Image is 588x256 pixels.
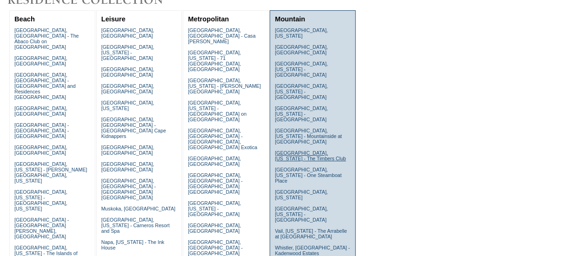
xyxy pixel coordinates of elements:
[101,66,154,78] a: [GEOGRAPHIC_DATA], [GEOGRAPHIC_DATA]
[275,245,350,256] a: Whistler, [GEOGRAPHIC_DATA] - Kadenwood Estates
[101,239,165,250] a: Napa, [US_STATE] - The Ink House
[14,217,69,239] a: [GEOGRAPHIC_DATA] - [GEOGRAPHIC_DATA][PERSON_NAME], [GEOGRAPHIC_DATA]
[275,189,328,200] a: [GEOGRAPHIC_DATA], [US_STATE]
[275,128,342,144] a: [GEOGRAPHIC_DATA], [US_STATE] - Mountainside at [GEOGRAPHIC_DATA]
[275,206,328,223] a: [GEOGRAPHIC_DATA], [US_STATE] - [GEOGRAPHIC_DATA]
[14,189,67,211] a: [GEOGRAPHIC_DATA], [US_STATE] - [GEOGRAPHIC_DATA], [US_STATE]
[14,15,35,23] a: Beach
[101,100,154,111] a: [GEOGRAPHIC_DATA], [US_STATE]
[188,223,241,234] a: [GEOGRAPHIC_DATA], [GEOGRAPHIC_DATA]
[188,15,229,23] a: Metropolitan
[188,200,241,217] a: [GEOGRAPHIC_DATA], [US_STATE] - [GEOGRAPHIC_DATA]
[14,122,69,139] a: [GEOGRAPHIC_DATA] - [GEOGRAPHIC_DATA] - [GEOGRAPHIC_DATA]
[275,15,305,23] a: Mountain
[14,72,76,100] a: [GEOGRAPHIC_DATA], [GEOGRAPHIC_DATA] - [GEOGRAPHIC_DATA] and Residences [GEOGRAPHIC_DATA]
[275,150,346,161] a: [GEOGRAPHIC_DATA], [US_STATE] - The Timbers Club
[275,44,328,55] a: [GEOGRAPHIC_DATA], [GEOGRAPHIC_DATA]
[14,55,67,66] a: [GEOGRAPHIC_DATA], [GEOGRAPHIC_DATA]
[188,172,242,195] a: [GEOGRAPHIC_DATA], [GEOGRAPHIC_DATA] - [GEOGRAPHIC_DATA] [GEOGRAPHIC_DATA]
[275,61,328,78] a: [GEOGRAPHIC_DATA], [US_STATE] - [GEOGRAPHIC_DATA]
[101,15,126,23] a: Leisure
[188,156,241,167] a: [GEOGRAPHIC_DATA], [GEOGRAPHIC_DATA]
[188,128,257,150] a: [GEOGRAPHIC_DATA], [GEOGRAPHIC_DATA] - [GEOGRAPHIC_DATA], [GEOGRAPHIC_DATA] Exotica
[101,144,154,156] a: [GEOGRAPHIC_DATA], [GEOGRAPHIC_DATA]
[275,105,328,122] a: [GEOGRAPHIC_DATA], [US_STATE] - [GEOGRAPHIC_DATA]
[101,117,166,139] a: [GEOGRAPHIC_DATA], [GEOGRAPHIC_DATA] - [GEOGRAPHIC_DATA] Cape Kidnappers
[14,27,79,50] a: [GEOGRAPHIC_DATA], [GEOGRAPHIC_DATA] - The Abaco Club on [GEOGRAPHIC_DATA]
[101,206,175,211] a: Muskoka, [GEOGRAPHIC_DATA]
[101,178,156,200] a: [GEOGRAPHIC_DATA], [GEOGRAPHIC_DATA] - [GEOGRAPHIC_DATA] [GEOGRAPHIC_DATA]
[101,217,170,234] a: [GEOGRAPHIC_DATA], [US_STATE] - Carneros Resort and Spa
[101,27,154,39] a: [GEOGRAPHIC_DATA], [GEOGRAPHIC_DATA]
[188,27,255,44] a: [GEOGRAPHIC_DATA], [GEOGRAPHIC_DATA] - Casa [PERSON_NAME]
[275,27,328,39] a: [GEOGRAPHIC_DATA], [US_STATE]
[275,83,328,100] a: [GEOGRAPHIC_DATA], [US_STATE] - [GEOGRAPHIC_DATA]
[101,161,154,172] a: [GEOGRAPHIC_DATA], [GEOGRAPHIC_DATA]
[275,167,342,184] a: [GEOGRAPHIC_DATA], [US_STATE] - One Steamboat Place
[188,50,241,72] a: [GEOGRAPHIC_DATA], [US_STATE] - 71 [GEOGRAPHIC_DATA], [GEOGRAPHIC_DATA]
[275,228,347,239] a: Vail, [US_STATE] - The Arrabelle at [GEOGRAPHIC_DATA]
[188,100,246,122] a: [GEOGRAPHIC_DATA], [US_STATE] - [GEOGRAPHIC_DATA] on [GEOGRAPHIC_DATA]
[14,161,87,184] a: [GEOGRAPHIC_DATA], [US_STATE] - [PERSON_NAME][GEOGRAPHIC_DATA], [US_STATE]
[14,105,67,117] a: [GEOGRAPHIC_DATA], [GEOGRAPHIC_DATA]
[188,78,261,94] a: [GEOGRAPHIC_DATA], [US_STATE] - [PERSON_NAME][GEOGRAPHIC_DATA]
[101,44,154,61] a: [GEOGRAPHIC_DATA], [US_STATE] - [GEOGRAPHIC_DATA]
[101,83,154,94] a: [GEOGRAPHIC_DATA], [GEOGRAPHIC_DATA]
[14,144,67,156] a: [GEOGRAPHIC_DATA], [GEOGRAPHIC_DATA]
